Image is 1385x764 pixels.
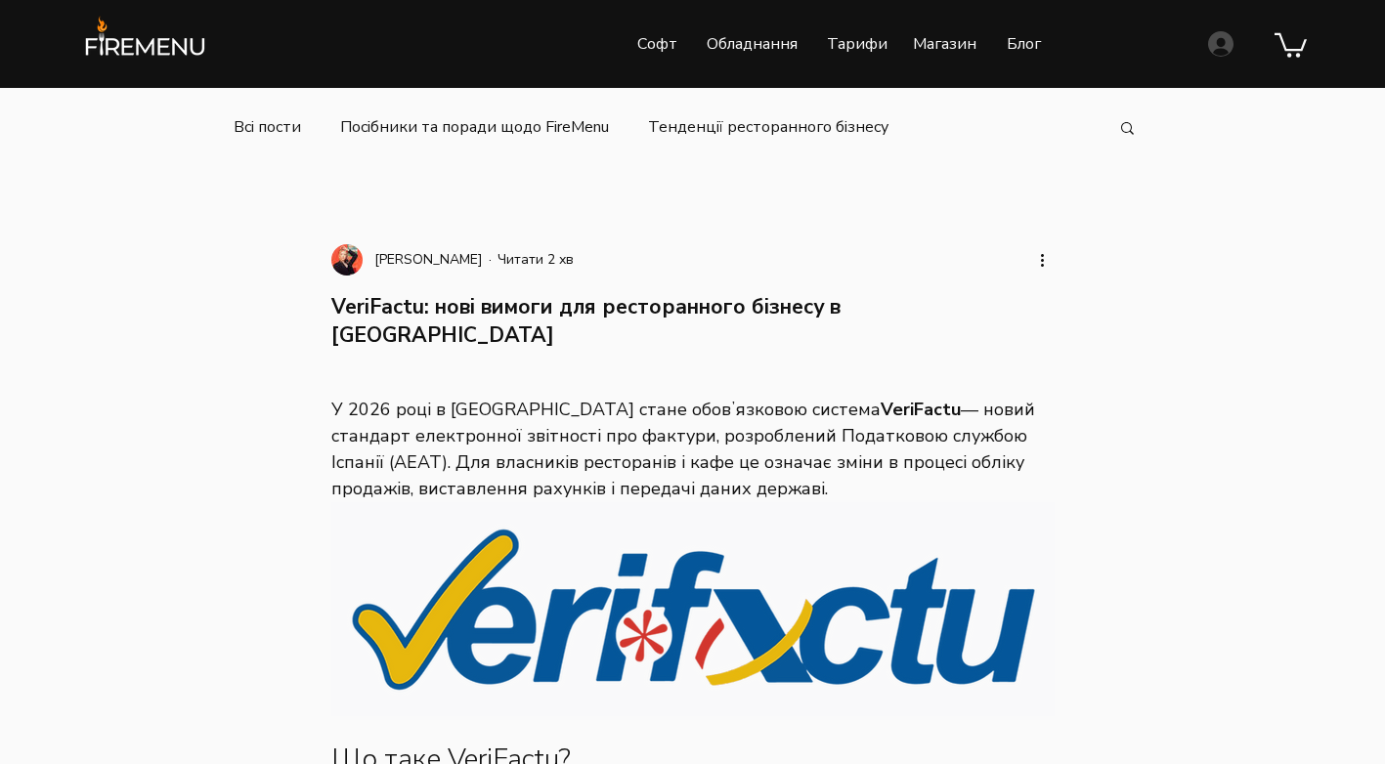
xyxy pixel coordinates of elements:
[691,20,812,68] a: Обладнання
[997,20,1051,68] p: Блог
[881,398,961,421] span: VeriFactu
[648,116,888,138] a: Тенденції ресторанного бізнесу
[231,88,1099,166] nav: Блог
[78,15,212,71] img: Логотип FireMenu
[812,20,898,68] a: Тарифи
[503,20,1056,68] nav: Сайт
[1031,248,1055,272] button: Інші дії
[234,116,301,138] a: Всі пости
[331,398,1040,500] span: — новий стандарт електронної звітності про фактури, розроблений Податковою службою Іспанії (AEAT)...
[628,20,687,68] p: Софт
[898,20,991,68] a: Магазин
[331,293,1055,351] h1: VeriFactu: нові вимоги для ресторанного бізнесу в [GEOGRAPHIC_DATA]
[991,20,1056,68] a: Блог
[623,20,691,68] a: Софт
[331,398,881,421] span: У 2026 році в [GEOGRAPHIC_DATA] стане обовʼязковою система
[340,116,609,138] a: Посібники та поради щодо FireMenu
[903,20,986,68] p: Магазин
[498,250,574,269] span: Читати 2 хв
[697,20,807,68] p: Обладнання
[1118,119,1137,135] div: Пошук
[817,20,897,68] p: Тарифи
[331,502,1055,717] img: verifactu logo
